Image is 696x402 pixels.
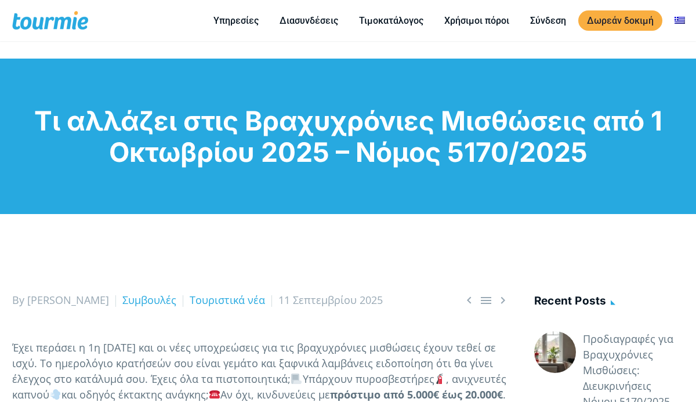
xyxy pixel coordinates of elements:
[666,13,694,28] a: Αλλαγή σε
[190,293,265,307] a: Τουριστικά νέα
[205,13,267,28] a: Υπηρεσίες
[462,293,476,307] span: Previous post
[436,13,518,28] a: Χρήσιμοι πόροι
[496,293,510,307] span: Next post
[12,105,684,168] h1: Τι αλλάζει στις Βραχυχρόνιες Μισθώσεις από 1 Οκτωβρίου 2025 – Νόμος 5170/2025
[578,10,662,31] a: Δωρεάν δοκιμή
[330,387,503,401] strong: πρόστιμο από 5.000€ έως 20.000€
[271,13,347,28] a: Διασυνδέσεις
[534,292,684,312] h4: Recent posts
[350,13,432,28] a: Τιμοκατάλογος
[462,293,476,307] a: 
[122,293,176,307] a: Συμβουλές
[496,293,510,307] a: 
[479,293,493,307] a: 
[12,293,109,307] span: By [PERSON_NAME]
[521,13,575,28] a: Σύνδεση
[278,293,383,307] span: 11 Σεπτεμβρίου 2025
